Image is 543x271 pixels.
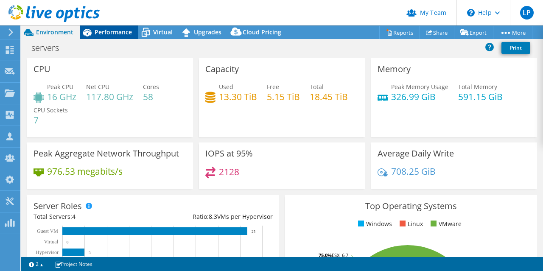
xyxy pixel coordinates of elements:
[319,252,332,258] tspan: 75.0%
[36,28,73,36] span: Environment
[209,212,217,221] span: 8.3
[34,106,68,114] span: CPU Sockets
[310,83,324,91] span: Total
[378,64,411,74] h3: Memory
[267,92,300,101] h4: 5.15 TiB
[95,28,132,36] span: Performance
[219,83,233,91] span: Used
[267,83,279,91] span: Free
[153,28,173,36] span: Virtual
[467,9,475,17] svg: \n
[219,167,239,176] h4: 2128
[34,64,50,74] h3: CPU
[86,83,109,91] span: Net CPU
[391,167,436,176] h4: 708.25 GiB
[520,6,534,20] span: LP
[153,212,273,221] div: Ratio: VMs per Hypervisor
[458,92,503,101] h4: 591.15 GiB
[458,83,497,91] span: Total Memory
[34,115,68,125] h4: 7
[378,149,454,158] h3: Average Daily Write
[243,28,281,36] span: Cloud Pricing
[44,239,59,245] text: Virtual
[67,240,69,244] text: 0
[391,92,448,101] h4: 326.99 GiB
[205,64,239,74] h3: Capacity
[501,42,530,54] a: Print
[428,219,462,229] li: VMware
[23,259,49,269] a: 2
[28,43,72,53] h1: servers
[310,92,348,101] h4: 18.45 TiB
[291,201,531,211] h3: Top Operating Systems
[47,83,73,91] span: Peak CPU
[47,167,123,176] h4: 976.53 megabits/s
[89,251,91,255] text: 3
[420,26,454,39] a: Share
[143,92,159,101] h4: 58
[379,26,420,39] a: Reports
[37,228,58,234] text: Guest VM
[143,83,159,91] span: Cores
[34,149,179,158] h3: Peak Aggregate Network Throughput
[391,83,448,91] span: Peak Memory Usage
[72,212,76,221] span: 4
[356,219,392,229] li: Windows
[49,259,98,269] a: Project Notes
[252,229,256,234] text: 25
[493,26,532,39] a: More
[194,28,221,36] span: Upgrades
[454,26,493,39] a: Export
[47,92,76,101] h4: 16 GHz
[34,212,153,221] div: Total Servers:
[332,252,348,258] tspan: ESXi 6.7
[36,249,59,255] text: Hypervisor
[219,92,257,101] h4: 13.30 TiB
[397,219,423,229] li: Linux
[205,149,253,158] h3: IOPS at 95%
[34,201,82,211] h3: Server Roles
[86,92,133,101] h4: 117.80 GHz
